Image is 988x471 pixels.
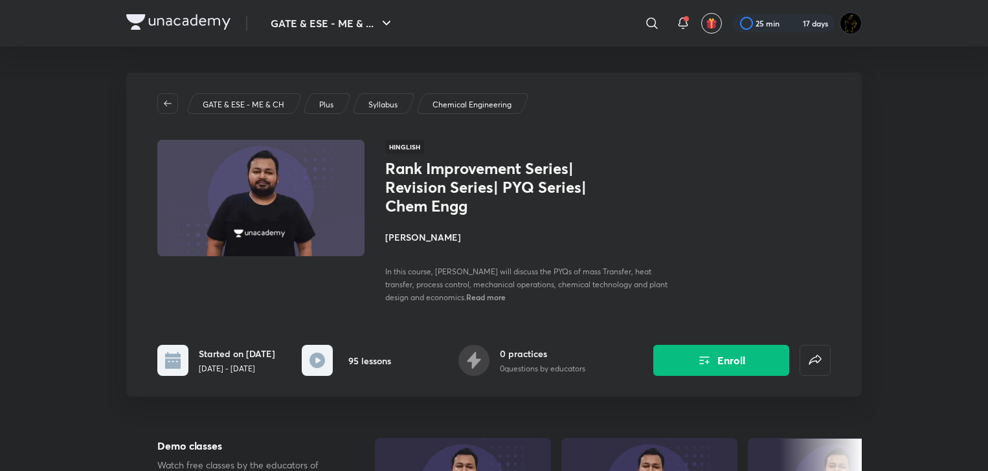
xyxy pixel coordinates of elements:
a: Plus [317,99,336,111]
a: GATE & ESE - ME & CH [201,99,287,111]
h6: 0 practices [500,347,585,360]
h1: Rank Improvement Series| Revision Series| PYQ Series| Chem Engg [385,159,597,215]
h5: Demo classes [157,438,333,454]
button: Enroll [653,345,789,376]
a: Syllabus [366,99,400,111]
p: [DATE] - [DATE] [199,363,275,375]
a: Company Logo [126,14,230,33]
img: streak [787,17,800,30]
span: Read more [466,292,506,302]
p: Chemical Engineering [432,99,511,111]
h6: Started on [DATE] [199,347,275,360]
p: Syllabus [368,99,398,111]
button: avatar [701,13,722,34]
h6: 95 lessons [348,354,391,367]
img: Company Logo [126,14,230,30]
img: Thumbnail [155,138,366,257]
button: false [800,345,831,376]
p: 0 questions by educators [500,363,585,375]
h4: [PERSON_NAME] [385,230,675,244]
p: GATE & ESE - ME & CH [203,99,284,111]
span: Hinglish [385,140,424,154]
a: Chemical Engineering [431,99,514,111]
img: avatar [706,17,717,29]
span: In this course, [PERSON_NAME] will discuss the PYQs of mass Transfer, heat transfer, process cont... [385,267,668,302]
p: Plus [319,99,333,111]
button: GATE & ESE - ME & ... [263,10,402,36]
img: Ranit Maity01 [840,12,862,34]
